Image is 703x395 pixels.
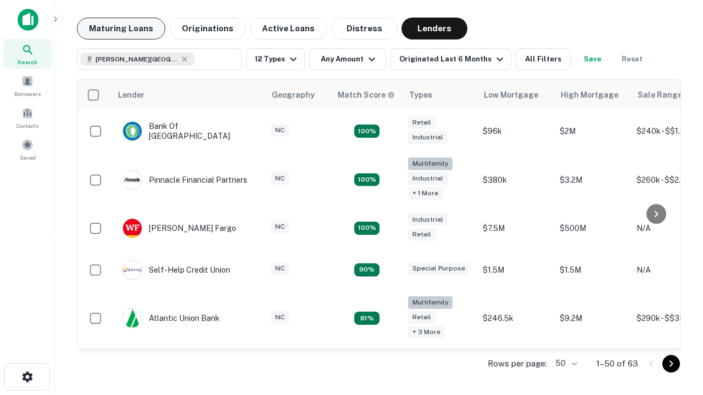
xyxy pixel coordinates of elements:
[408,131,448,144] div: Industrial
[338,89,395,101] div: Capitalize uses an advanced AI algorithm to match your search with the best lender. The match sco...
[554,110,631,152] td: $2M
[401,18,467,39] button: Lenders
[250,18,327,39] button: Active Loans
[516,48,571,70] button: All Filters
[18,58,37,66] span: Search
[409,88,432,101] div: Types
[16,121,38,130] span: Contacts
[408,262,470,275] div: Special Purpose
[575,48,610,70] button: Save your search to get updates of matches that match your search criteria.
[265,80,331,110] th: Geography
[123,219,142,238] img: picture
[638,88,682,101] div: Sale Range
[561,88,618,101] div: High Mortgage
[271,311,289,324] div: NC
[3,103,52,132] a: Contacts
[3,134,52,164] a: Saved
[408,326,445,338] div: + 3 more
[122,308,220,328] div: Atlantic Union Bank
[408,157,453,170] div: Multifamily
[477,152,554,207] td: $380k
[408,187,443,200] div: + 1 more
[488,357,547,370] p: Rows per page:
[354,125,380,138] div: Matching Properties: 15, hasApolloMatch: undefined
[331,80,403,110] th: Capitalize uses an advanced AI algorithm to match your search with the best lender. The match sco...
[18,9,38,31] img: capitalize-icon.png
[408,296,453,309] div: Multifamily
[648,272,703,325] iframe: Chat Widget
[554,207,631,249] td: $500M
[123,261,142,279] img: picture
[408,311,436,324] div: Retail
[354,312,380,325] div: Matching Properties: 10, hasApolloMatch: undefined
[477,80,554,110] th: Low Mortgage
[596,357,638,370] p: 1–50 of 63
[408,116,436,129] div: Retail
[309,48,386,70] button: Any Amount
[477,291,554,346] td: $246.5k
[170,18,246,39] button: Originations
[662,355,680,373] button: Go to next page
[118,88,144,101] div: Lender
[408,213,448,226] div: Industrial
[408,172,448,185] div: Industrial
[271,124,289,137] div: NC
[271,262,289,275] div: NC
[477,249,554,291] td: $1.5M
[477,110,554,152] td: $96k
[272,88,315,101] div: Geography
[3,39,52,69] a: Search
[554,152,631,207] td: $3.2M
[246,48,305,70] button: 12 Types
[122,260,230,280] div: Self-help Credit Union
[354,263,380,276] div: Matching Properties: 11, hasApolloMatch: undefined
[77,18,165,39] button: Maturing Loans
[96,54,178,64] span: [PERSON_NAME][GEOGRAPHIC_DATA], [GEOGRAPHIC_DATA]
[354,222,380,235] div: Matching Properties: 14, hasApolloMatch: undefined
[390,48,511,70] button: Originated Last 6 Months
[122,218,236,238] div: [PERSON_NAME] Fargo
[122,121,254,141] div: Bank Of [GEOGRAPHIC_DATA]
[477,207,554,249] td: $7.5M
[123,309,142,328] img: picture
[271,172,289,185] div: NC
[331,18,397,39] button: Distress
[554,291,631,346] td: $9.2M
[551,356,579,371] div: 50
[354,173,380,187] div: Matching Properties: 22, hasApolloMatch: undefined
[122,170,247,190] div: Pinnacle Financial Partners
[484,88,538,101] div: Low Mortgage
[20,153,36,162] span: Saved
[123,122,142,140] img: picture
[123,171,142,189] img: picture
[14,89,41,98] span: Borrowers
[615,48,650,70] button: Reset
[399,53,506,66] div: Originated Last 6 Months
[3,71,52,100] a: Borrowers
[554,249,631,291] td: $1.5M
[338,89,393,101] h6: Match Score
[554,80,631,110] th: High Mortgage
[408,228,436,241] div: Retail
[111,80,265,110] th: Lender
[271,221,289,233] div: NC
[403,80,477,110] th: Types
